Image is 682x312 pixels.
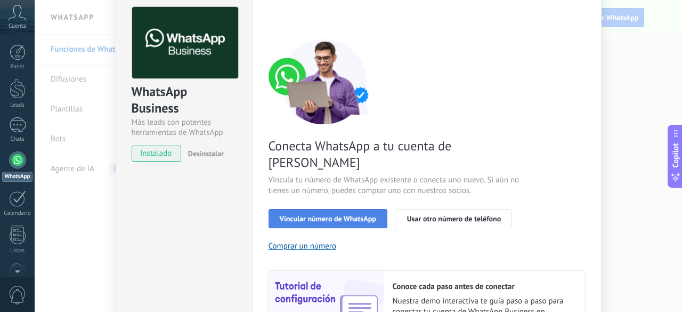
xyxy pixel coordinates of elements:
[396,209,512,228] button: Usar otro número de teléfono
[280,215,376,222] span: Vincular número de WhatsApp
[184,146,224,162] button: Desinstalar
[269,175,522,196] span: Vincula tu número de WhatsApp existente o conecta uno nuevo. Si aún no tienes un número, puedes c...
[2,247,33,254] div: Listas
[132,146,181,162] span: instalado
[2,172,33,182] div: WhatsApp
[2,102,33,109] div: Leads
[2,136,33,143] div: Chats
[132,117,237,138] div: Más leads con potentes herramientas de WhatsApp
[132,7,238,79] img: logo_main.png
[670,143,681,167] span: Copilot
[269,138,522,171] span: Conecta WhatsApp a tu cuenta de [PERSON_NAME]
[269,241,337,251] button: Comprar un número
[393,282,574,292] h2: Conoce cada paso antes de conectar
[407,215,501,222] span: Usar otro número de teléfono
[2,210,33,217] div: Calendario
[269,39,380,124] img: connect number
[269,209,387,228] button: Vincular número de WhatsApp
[188,149,224,158] span: Desinstalar
[9,23,26,30] span: Cuenta
[2,63,33,70] div: Panel
[132,83,237,117] div: WhatsApp Business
